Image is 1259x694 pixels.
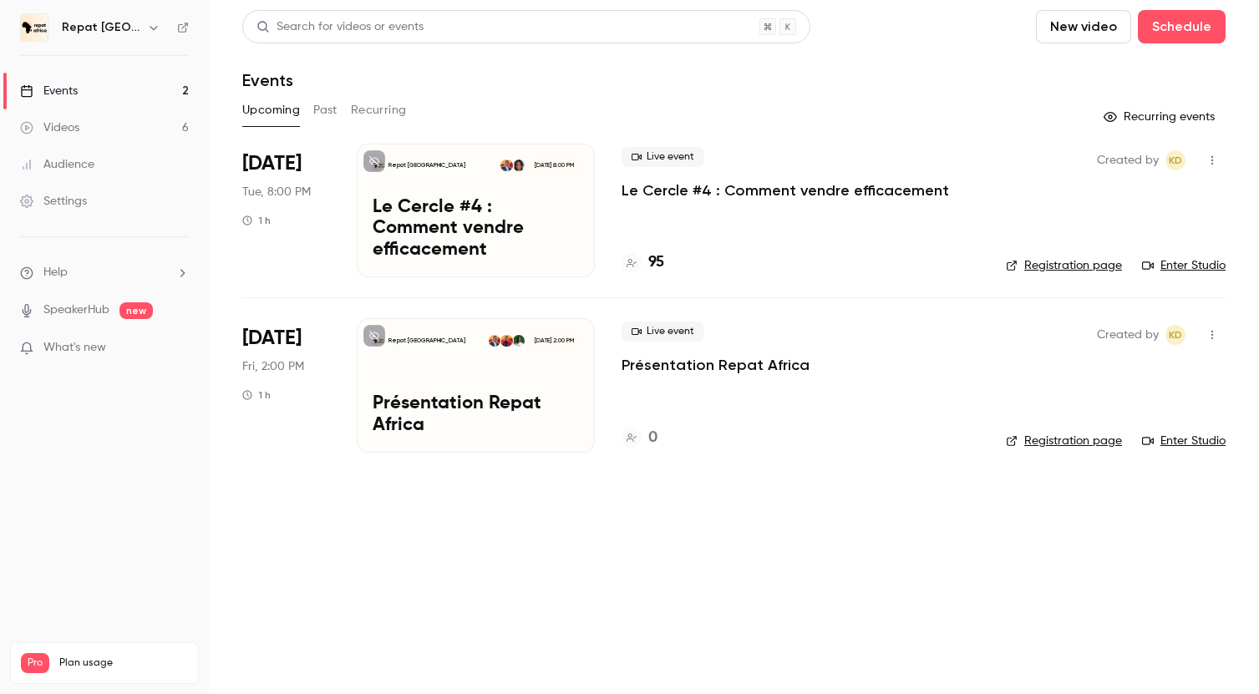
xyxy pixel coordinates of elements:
[622,147,704,167] span: Live event
[242,144,330,277] div: Oct 14 Tue, 8:00 PM (Europe/Paris)
[242,184,311,200] span: Tue, 8:00 PM
[256,18,424,36] div: Search for videos or events
[357,144,595,277] a: Le Cercle #4 : Comment vendre efficacementRepat [GEOGRAPHIC_DATA]Ndeye Fatou SeneKara Diaby[DATE]...
[357,318,595,452] a: Présentation Repat AfricaRepat [GEOGRAPHIC_DATA]Harold CricoFatoumata DiaKara Diaby[DATE] 2:00 PM...
[169,341,189,356] iframe: Noticeable Trigger
[242,97,300,124] button: Upcoming
[1142,257,1226,274] a: Enter Studio
[242,150,302,177] span: [DATE]
[242,214,271,227] div: 1 h
[351,97,407,124] button: Recurring
[648,251,664,274] h4: 95
[1097,325,1159,345] span: Created by
[43,339,106,357] span: What's new
[388,161,465,170] p: Repat [GEOGRAPHIC_DATA]
[1142,433,1226,449] a: Enter Studio
[648,427,657,449] h4: 0
[1138,10,1226,43] button: Schedule
[21,653,49,673] span: Pro
[242,358,304,375] span: Fri, 2:00 PM
[388,337,465,345] p: Repat [GEOGRAPHIC_DATA]
[489,335,500,347] img: Kara Diaby
[1096,104,1226,130] button: Recurring events
[500,335,512,347] img: Fatoumata Dia
[1006,433,1122,449] a: Registration page
[20,156,94,173] div: Audience
[622,427,657,449] a: 0
[1165,150,1185,170] span: Kara Diaby
[622,180,949,200] a: Le Cercle #4 : Comment vendre efficacement
[242,325,302,352] span: [DATE]
[622,355,810,375] a: Présentation Repat Africa
[529,160,578,171] span: [DATE] 8:00 PM
[373,393,579,437] p: Présentation Repat Africa
[242,318,330,452] div: Nov 7 Fri, 2:00 PM (Europe/Paris)
[20,193,87,210] div: Settings
[242,388,271,402] div: 1 h
[1169,150,1182,170] span: KD
[529,335,578,347] span: [DATE] 2:00 PM
[313,97,338,124] button: Past
[43,301,109,319] a: SpeakerHub
[513,160,525,171] img: Ndeye Fatou Sene
[513,335,525,347] img: Harold Crico
[59,656,188,670] span: Plan usage
[1169,325,1182,345] span: KD
[1097,150,1159,170] span: Created by
[1006,257,1122,274] a: Registration page
[622,251,664,274] a: 95
[20,83,78,99] div: Events
[43,264,68,281] span: Help
[1165,325,1185,345] span: Kara Diaby
[21,14,48,41] img: Repat Africa
[622,322,704,342] span: Live event
[500,160,512,171] img: Kara Diaby
[20,119,79,136] div: Videos
[20,264,189,281] li: help-dropdown-opener
[119,302,153,319] span: new
[62,19,140,36] h6: Repat [GEOGRAPHIC_DATA]
[1036,10,1131,43] button: New video
[242,70,293,90] h1: Events
[373,197,579,261] p: Le Cercle #4 : Comment vendre efficacement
